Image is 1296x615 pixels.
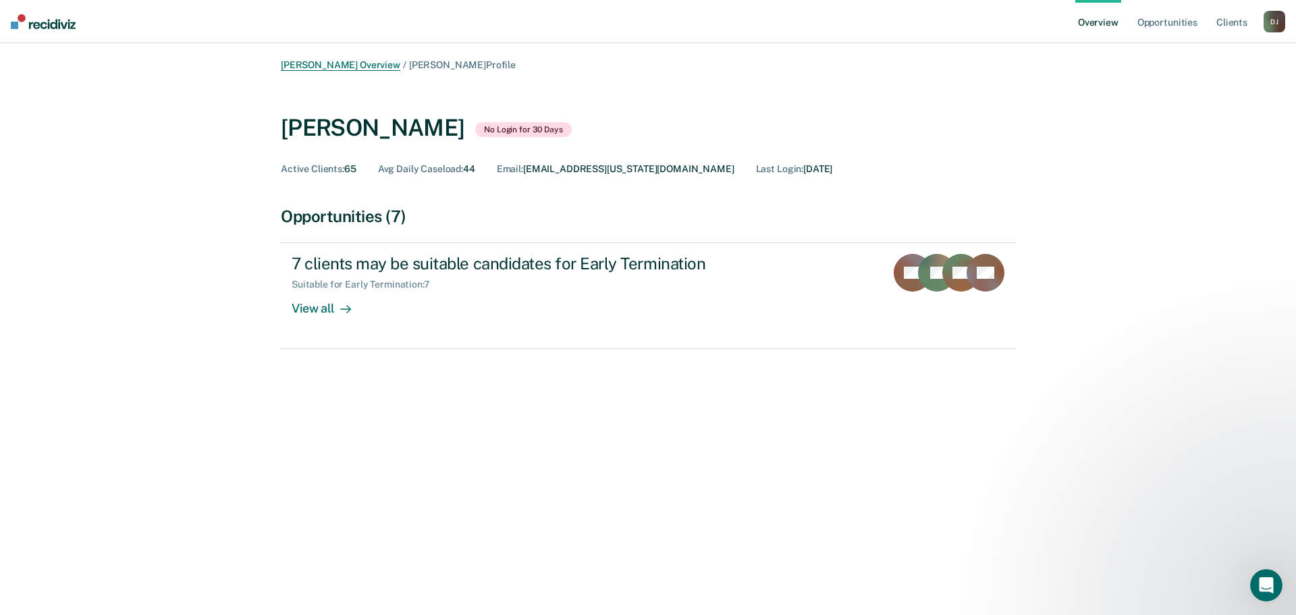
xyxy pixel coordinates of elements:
[281,59,400,71] a: [PERSON_NAME] Overview
[292,279,441,290] div: Suitable for Early Termination : 7
[756,163,803,174] span: Last Login :
[1264,11,1285,32] div: D J
[1264,11,1285,32] button: DJ
[475,122,572,137] span: No Login for 30 Days
[281,207,1015,226] div: Opportunities (7)
[281,242,1015,349] a: 7 clients may be suitable candidates for Early TerminationSuitable for Early Termination:7View all
[378,163,463,174] span: Avg Daily Caseload :
[1250,569,1282,601] iframe: Intercom live chat
[400,59,409,70] span: /
[409,59,516,70] span: [PERSON_NAME] Profile
[292,290,367,317] div: View all
[378,163,475,175] div: 44
[11,14,76,29] img: Recidiviz
[292,254,765,273] div: 7 clients may be suitable candidates for Early Termination
[281,114,464,142] div: [PERSON_NAME]
[497,163,734,175] div: [EMAIL_ADDRESS][US_STATE][DOMAIN_NAME]
[756,163,833,175] div: [DATE]
[497,163,523,174] span: Email :
[281,163,356,175] div: 65
[281,163,344,174] span: Active Clients :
